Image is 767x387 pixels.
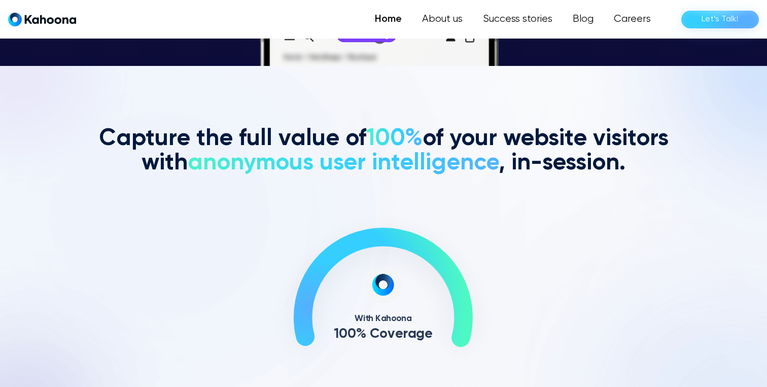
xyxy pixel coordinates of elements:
text: r [403,327,408,341]
text: v [388,327,396,341]
text: 0 [339,327,347,341]
text: 0 [347,327,356,341]
div: Let’s Talk! [702,11,739,27]
a: Let’s Talk! [681,11,759,28]
a: Home [365,9,412,29]
text: C [370,327,379,341]
a: About us [412,9,473,29]
span: 100% [366,127,423,150]
text: o [380,327,388,341]
h2: Capture the full value of of your website visitors with , in-session. [94,127,673,175]
text: g [416,327,425,341]
a: Success stories [473,9,563,29]
text: a [408,327,416,341]
a: home [8,12,76,27]
a: Careers [604,9,661,29]
text: 1 [334,327,339,341]
g: 100% Coverage [334,327,433,341]
text: % [356,327,367,341]
text: e [425,327,433,341]
a: Blog [563,9,604,29]
span: anonymous user intelligence [188,151,499,174]
text: e [395,327,403,341]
